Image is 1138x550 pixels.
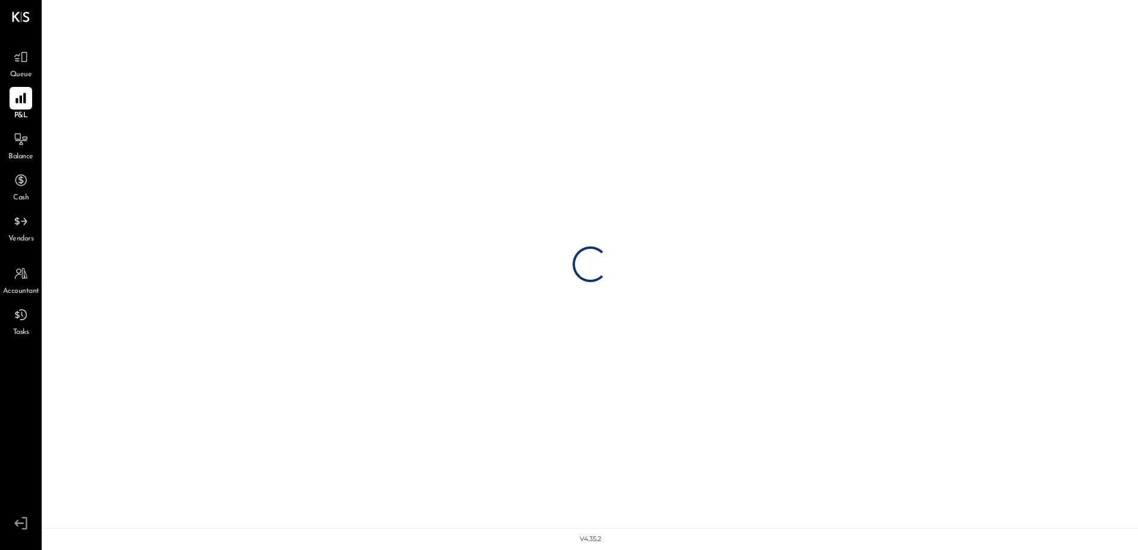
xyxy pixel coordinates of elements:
span: P&L [14,111,28,121]
span: Cash [13,193,29,204]
a: Tasks [1,304,41,338]
a: Queue [1,46,41,80]
a: Accountant [1,262,41,297]
span: Tasks [13,327,29,338]
span: Balance [8,152,33,162]
span: Accountant [3,286,39,297]
span: Queue [10,70,32,80]
a: Cash [1,169,41,204]
span: Vendors [8,234,34,245]
a: P&L [1,87,41,121]
a: Vendors [1,210,41,245]
div: v 4.35.2 [580,535,601,544]
a: Balance [1,128,41,162]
